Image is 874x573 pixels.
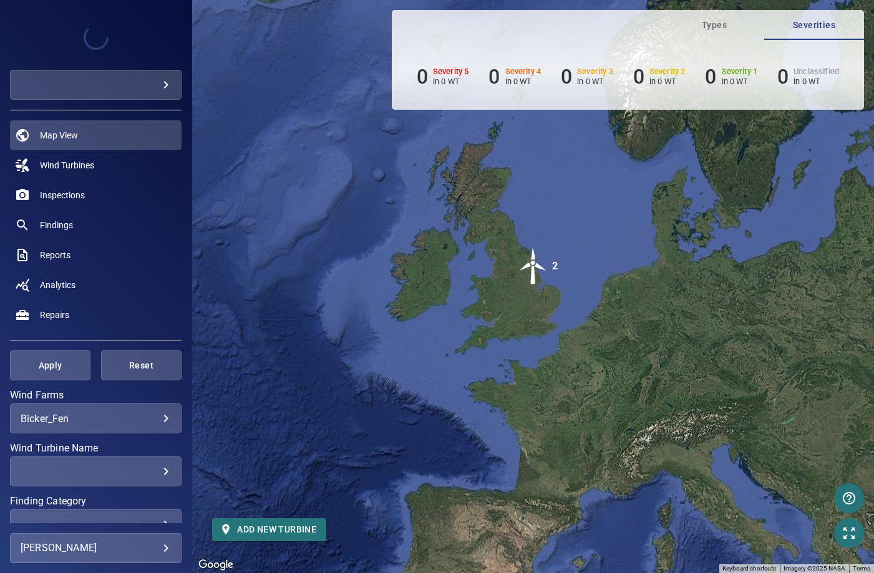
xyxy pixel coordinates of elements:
a: Terms (opens in new tab) [853,565,870,572]
img: Google [195,557,236,573]
a: repairs noActive [10,300,182,330]
p: in 0 WT [505,77,541,86]
label: Wind Turbine Name [10,443,182,453]
li: Severity 5 [417,65,469,89]
a: Open this area in Google Maps (opens a new window) [195,557,236,573]
h6: Severity 4 [505,67,541,76]
img: windFarmIcon.svg [515,248,552,285]
a: findings noActive [10,210,182,240]
div: Wind Turbine Name [10,456,182,486]
span: Repairs [40,309,69,321]
div: 2 [552,248,558,285]
a: map active [10,120,182,150]
span: Inspections [40,189,85,201]
h6: Severity 3 [577,67,613,76]
span: Add new turbine [222,522,316,537]
p: in 0 WT [433,77,469,86]
li: Severity 3 [561,65,613,89]
div: [PERSON_NAME] [21,538,171,558]
div: Bicker_Fen [21,413,171,425]
gmp-advanced-marker: 2 [515,248,552,287]
h6: 0 [488,65,500,89]
div: Finding Category [10,509,182,539]
span: Wind Turbines [40,159,94,171]
a: analytics noActive [10,270,182,300]
h6: 0 [417,65,428,89]
label: Finding Category [10,496,182,506]
button: Reset [101,350,182,380]
div: perceptual [10,70,182,100]
h6: Severity 5 [433,67,469,76]
a: inspections noActive [10,180,182,210]
span: Imagery ©2025 NASA [784,565,845,572]
h6: 0 [561,65,572,89]
p: in 0 WT [577,77,613,86]
label: Wind Farms [10,390,182,400]
span: Analytics [40,279,75,291]
li: Severity 4 [488,65,541,89]
div: Wind Farms [10,403,182,433]
span: Reports [40,249,70,261]
a: windturbines noActive [10,150,182,180]
button: Keyboard shortcuts [722,564,776,573]
span: Map View [40,129,78,142]
span: Reset [117,358,166,373]
span: Apply [26,358,75,373]
span: Findings [40,219,73,231]
button: Add new turbine [212,518,326,541]
button: Apply [10,350,90,380]
a: reports noActive [10,240,182,270]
